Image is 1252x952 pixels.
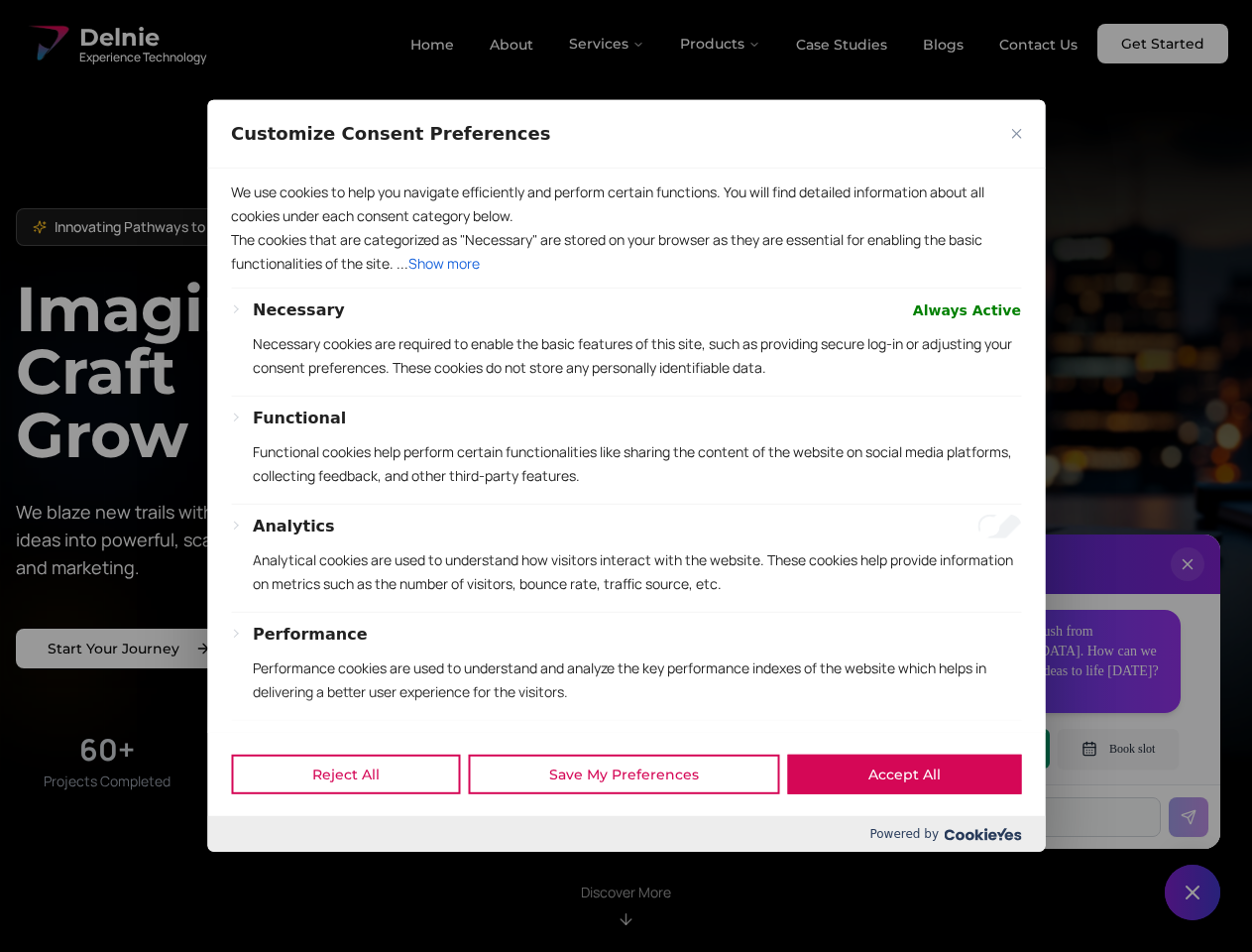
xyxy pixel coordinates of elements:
[787,755,1021,794] button: Accept All
[944,828,1021,841] img: Cookieyes logo
[408,252,480,276] button: Show more
[253,332,1021,380] p: Necessary cookies are required to enable the basic features of this site, such as providing secur...
[231,122,550,146] span: Customize Consent Preferences
[231,180,1021,228] p: We use cookies to help you navigate efficiently and perform certain functions. You will find deta...
[253,548,1021,596] p: Analytical cookies are used to understand how visitors interact with the website. These cookies h...
[253,407,346,430] button: Functional
[231,755,460,794] button: Reject All
[253,656,1021,704] p: Performance cookies are used to understand and analyze the key performance indexes of the website...
[1011,129,1021,139] img: Close
[977,515,1021,538] input: Enable Analytics
[253,440,1021,488] p: Functional cookies help perform certain functionalities like sharing the content of the website o...
[468,755,779,794] button: Save My Preferences
[207,816,1045,852] div: Powered by
[253,298,345,322] button: Necessary
[913,298,1021,322] span: Always Active
[231,228,1021,276] p: The cookies that are categorized as "Necessary" are stored on your browser as they are essential ...
[253,515,335,538] button: Analytics
[253,623,368,647] button: Performance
